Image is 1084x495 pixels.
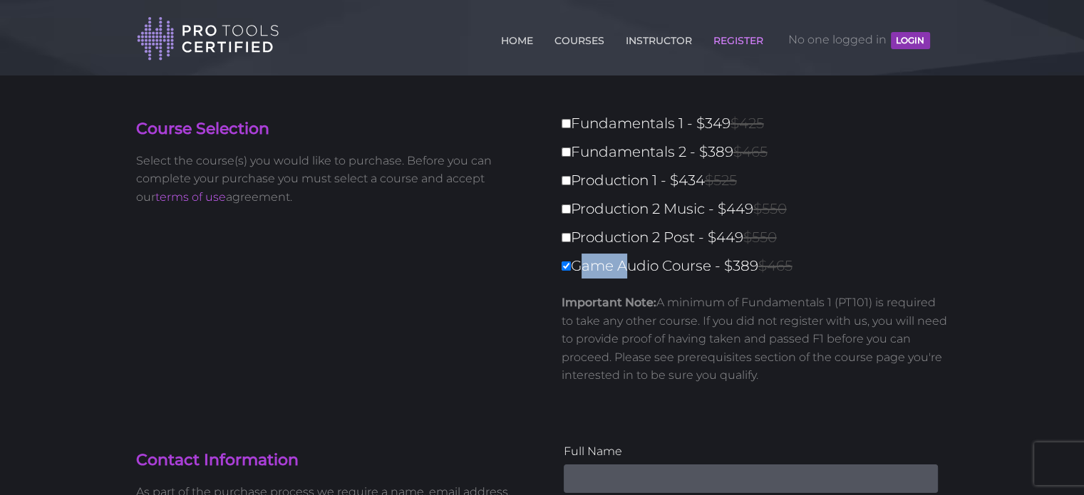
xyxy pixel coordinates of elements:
span: $425 [731,115,764,132]
label: Production 2 Music - $449 [562,197,957,222]
label: Production 2 Post - $449 [562,225,957,250]
input: Game Audio Course - $389$465 [562,261,571,271]
p: A minimum of Fundamentals 1 (PT101) is required to take any other course. If you did not register... [562,293,949,385]
a: REGISTER [710,26,767,49]
span: $550 [753,200,787,217]
a: terms of use [155,190,226,204]
a: COURSES [551,26,608,49]
a: INSTRUCTOR [622,26,696,49]
input: Fundamentals 2 - $389$465 [562,147,571,157]
label: Fundamentals 1 - $349 [562,111,957,136]
label: Game Audio Course - $389 [562,254,957,278]
span: $550 [743,229,777,246]
span: $465 [758,257,793,274]
a: HOME [497,26,537,49]
label: Production 1 - $434 [562,168,957,193]
button: LOGIN [891,32,929,49]
input: Production 2 Post - $449$550 [562,233,571,242]
input: Production 1 - $434$525 [562,176,571,185]
input: Fundamentals 1 - $349$425 [562,119,571,128]
label: Fundamentals 2 - $389 [562,140,957,165]
h4: Contact Information [136,449,532,471]
p: Select the course(s) you would like to purchase. Before you can complete your purchase you must s... [136,152,532,207]
strong: Important Note: [562,296,656,309]
span: $465 [733,143,768,160]
label: Full Name [564,442,938,461]
h4: Course Selection [136,118,532,140]
input: Production 2 Music - $449$550 [562,204,571,214]
img: Pro Tools Certified Logo [137,16,279,62]
span: No one logged in [788,19,929,61]
span: $525 [705,172,737,189]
